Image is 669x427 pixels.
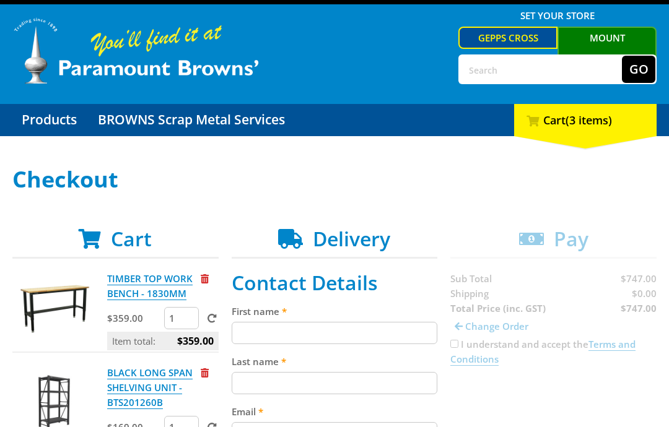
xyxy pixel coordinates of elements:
[622,56,655,83] button: Go
[12,17,260,85] img: Paramount Browns'
[17,271,91,345] img: TIMBER TOP WORK BENCH - 1830MM
[201,272,209,285] a: Remove from cart
[107,311,162,326] p: $359.00
[232,372,438,394] input: Please enter your last name.
[107,366,193,409] a: BLACK LONG SPAN SHELVING UNIT - BTS201260B
[107,332,219,350] p: Item total:
[12,167,657,192] h1: Checkout
[232,354,438,369] label: Last name
[460,56,622,83] input: Search
[107,272,193,300] a: TIMBER TOP WORK BENCH - 1830MM
[514,104,657,136] div: Cart
[232,271,438,295] h2: Contact Details
[232,322,438,344] input: Please enter your first name.
[12,104,86,136] a: Go to the Products page
[201,366,209,379] a: Remove from cart
[458,6,657,25] span: Set your store
[557,27,657,69] a: Mount [PERSON_NAME]
[458,27,557,49] a: Gepps Cross
[232,304,438,319] label: First name
[89,104,294,136] a: Go to the BROWNS Scrap Metal Services page
[566,113,612,127] span: (3 items)
[313,225,390,252] span: Delivery
[177,332,214,350] span: $359.00
[111,225,152,252] span: Cart
[232,404,438,419] label: Email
